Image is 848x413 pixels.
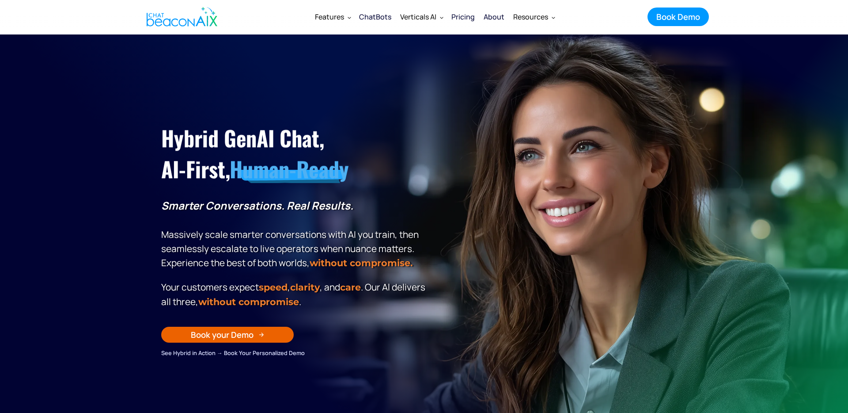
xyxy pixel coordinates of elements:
div: Resources [509,6,559,27]
p: Massively scale smarter conversations with AI you train, then seamlessly escalate to live operato... [161,199,428,270]
div: Book your Demo [191,329,254,340]
strong: without compromise. [310,257,413,268]
a: Book Demo [647,8,709,26]
a: ChatBots [355,5,396,28]
span: Human-Ready [230,153,348,185]
div: Pricing [451,11,475,23]
div: Features [310,6,355,27]
strong: speed [259,282,288,293]
div: Features [315,11,344,23]
div: About [484,11,504,23]
span: without compromise [198,296,299,307]
div: ChatBots [359,11,391,23]
img: Dropdown [552,15,555,19]
img: Dropdown [440,15,443,19]
strong: Smarter Conversations. Real Results. [161,198,353,213]
div: Verticals AI [400,11,436,23]
p: Your customers expect , , and . Our Al delivers all three, . [161,280,428,309]
img: Dropdown [348,15,351,19]
a: Pricing [447,5,479,28]
div: Book Demo [656,11,700,23]
span: clarity [290,282,320,293]
img: Arrow [259,332,264,337]
span: care [340,282,361,293]
h1: Hybrid GenAI Chat, AI-First, [161,122,428,185]
a: home [139,1,222,32]
a: About [479,5,509,28]
div: Verticals AI [396,6,447,27]
div: See Hybrid in Action → Book Your Personalized Demo [161,348,428,358]
a: Book your Demo [161,327,294,343]
div: Resources [513,11,548,23]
